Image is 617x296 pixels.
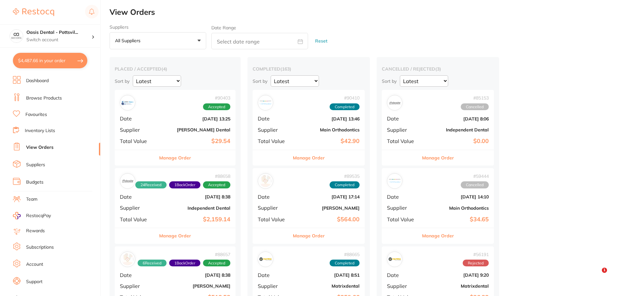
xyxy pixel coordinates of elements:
b: [DATE] 8:06 [424,116,489,121]
b: [DATE] 8:51 [295,272,360,278]
span: Total Value [120,138,155,144]
span: # 90410 [330,95,360,100]
b: Matrixdental [424,283,489,289]
span: Back orders [169,181,200,188]
button: All suppliers [110,32,206,50]
img: Restocq Logo [13,8,54,16]
b: [DATE] 17:14 [295,194,360,199]
span: Accepted [203,181,230,188]
h2: View Orders [110,8,617,17]
b: $2,159.14 [160,216,230,223]
span: Supplier [120,205,155,211]
button: Manage Order [422,228,454,243]
p: All suppliers [115,38,143,43]
a: Support [26,279,43,285]
span: Supplier [120,283,155,289]
span: Accepted [203,260,230,267]
span: 1 [602,268,607,273]
span: Completed [330,260,360,267]
span: Supplier [258,127,290,133]
button: Manage Order [293,228,325,243]
span: Cancelled [461,103,489,110]
img: Matrixdental [259,253,272,265]
span: Date [258,272,290,278]
span: Date [120,272,155,278]
img: Matrixdental [389,253,401,265]
button: Reset [313,33,329,50]
a: Subscriptions [26,244,54,251]
button: Manage Order [293,150,325,166]
a: Dashboard [26,78,49,84]
b: $564.00 [295,216,360,223]
b: $29.54 [160,138,230,145]
b: Independent Dental [160,205,230,211]
span: Rejected [463,260,489,267]
b: [DATE] 13:25 [160,116,230,121]
img: Henry Schein Halas [259,175,272,187]
button: $4,487.66 in your order [13,53,87,68]
a: Inventory Lists [25,128,55,134]
b: Matrixdental [295,283,360,289]
button: Manage Order [159,150,191,166]
b: [DATE] 9:20 [424,272,489,278]
h4: Oasis Dental - Pottsville [26,29,92,36]
b: [PERSON_NAME] [295,205,360,211]
b: $0.00 [424,138,489,145]
span: Total Value [258,216,290,222]
b: [PERSON_NAME] Dental [160,127,230,132]
b: $42.90 [295,138,360,145]
span: Total Value [387,216,419,222]
span: Supplier [387,283,419,289]
span: # 89535 [330,174,360,179]
span: Completed [330,181,360,188]
img: Independent Dental [389,97,401,109]
span: Total Value [387,138,419,144]
span: Supplier [387,127,419,133]
p: Switch account [26,37,92,43]
span: # 90403 [203,95,230,100]
label: Suppliers [110,24,206,30]
h2: cancelled / rejected ( 3 ) [382,66,494,72]
span: Back orders [169,260,200,267]
span: Completed [330,103,360,110]
a: RestocqPay [13,212,51,219]
span: Supplier [120,127,155,133]
span: # 88657 [138,252,230,257]
b: [DATE] 8:38 [160,272,230,278]
input: Select date range [211,33,308,49]
span: Supplier [258,205,290,211]
span: Date [387,116,419,121]
a: Rewards [26,228,45,234]
img: Adam Dental [121,253,134,265]
span: # 88665 [330,252,360,257]
a: Team [26,196,37,203]
b: Main Orthodontics [424,205,489,211]
img: Oasis Dental - Pottsville [10,30,23,43]
a: Account [26,261,43,268]
img: Independent Dental [121,175,134,187]
h2: placed / accepted ( 4 ) [115,66,236,72]
b: Independent Dental [424,127,489,132]
b: [PERSON_NAME] [160,283,230,289]
b: Main Orthodontics [295,127,360,132]
div: Independent Dental#8865824Received1BackOrderAcceptedDate[DATE] 8:38SupplierIndependent DentalTota... [115,168,236,244]
span: Supplier [258,283,290,289]
b: [DATE] 8:38 [160,194,230,199]
span: Date [258,116,290,121]
b: [DATE] 14:10 [424,194,489,199]
a: Browse Products [26,95,62,101]
img: Main Orthodontics [389,175,401,187]
a: Budgets [26,179,43,186]
a: View Orders [26,144,53,151]
span: Received [138,260,167,267]
img: RestocqPay [13,212,21,219]
b: $34.65 [424,216,489,223]
p: Sort by [115,78,130,84]
span: # 59444 [461,174,489,179]
span: Date [120,194,155,200]
span: Date [258,194,290,200]
p: Sort by [253,78,267,84]
button: Manage Order [422,150,454,166]
span: Cancelled [461,181,489,188]
p: Sort by [382,78,397,84]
